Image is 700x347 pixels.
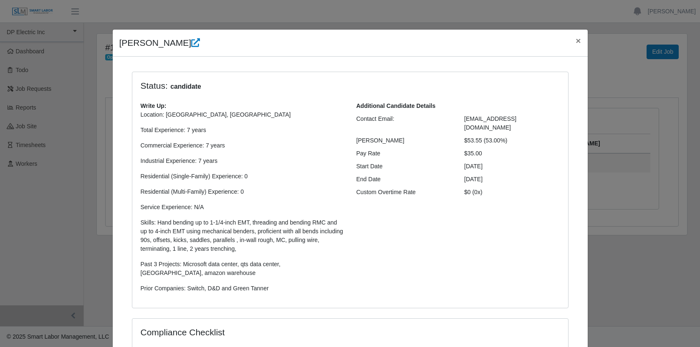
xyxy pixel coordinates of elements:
[350,136,458,145] div: [PERSON_NAME]
[569,30,587,52] button: Close
[141,218,344,253] p: Skills: Hand bending up to 1-1/4-inch EMT, threading and bending RMC and up to 4-inch EMT using m...
[350,162,458,171] div: Start Date
[141,80,452,92] h4: Status:
[141,260,344,277] p: Past 3 Projects: Microsoft data center, qts data center, [GEOGRAPHIC_DATA], amazon warehouse
[141,284,344,293] p: Prior Companies: Switch, D&D and Green Tanner
[141,203,344,212] p: Service Experience: N/A
[356,102,436,109] b: Additional Candidate Details
[458,136,566,145] div: $53.55 (53.00%)
[458,162,566,171] div: [DATE]
[350,149,458,158] div: Pay Rate
[458,149,566,158] div: $35.00
[141,102,167,109] b: Write Up:
[576,36,581,45] span: ×
[141,172,344,181] p: Residential (Single-Family) Experience: 0
[464,115,516,131] span: [EMAIL_ADDRESS][DOMAIN_NAME]
[141,187,344,196] p: Residential (Multi-Family) Experience: 0
[350,188,458,197] div: Custom Overtime Rate
[464,176,483,182] span: [DATE]
[464,189,483,195] span: $0 (0x)
[350,175,458,184] div: End Date
[119,36,200,50] h4: [PERSON_NAME]
[141,126,344,135] p: Total Experience: 7 years
[168,82,204,92] span: candidate
[141,157,344,165] p: Industrial Experience: 7 years
[141,110,344,119] p: Location: [GEOGRAPHIC_DATA], [GEOGRAPHIC_DATA]
[141,141,344,150] p: Commercial Experience: 7 years
[350,115,458,132] div: Contact Email:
